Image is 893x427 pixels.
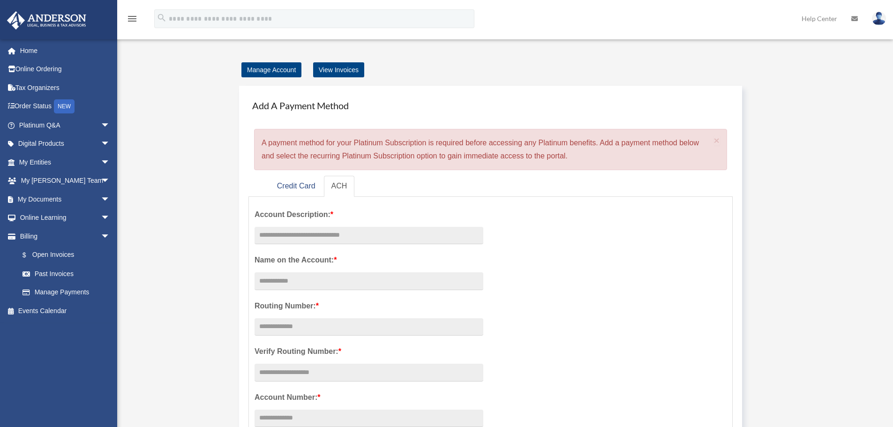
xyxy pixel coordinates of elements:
[101,227,120,246] span: arrow_drop_down
[254,129,727,170] div: A payment method for your Platinum Subscription is required before accessing any Platinum benefit...
[241,62,301,77] a: Manage Account
[7,172,124,190] a: My [PERSON_NAME] Teamarrow_drop_down
[7,135,124,153] a: Digital Productsarrow_drop_down
[13,283,120,302] a: Manage Payments
[7,97,124,116] a: Order StatusNEW
[7,116,124,135] a: Platinum Q&Aarrow_drop_down
[714,135,720,146] span: ×
[7,209,124,227] a: Online Learningarrow_drop_down
[255,345,483,358] label: Verify Routing Number:
[7,41,124,60] a: Home
[324,176,355,197] a: ACH
[101,135,120,154] span: arrow_drop_down
[255,254,483,267] label: Name on the Account:
[127,16,138,24] a: menu
[101,153,120,172] span: arrow_drop_down
[13,264,124,283] a: Past Invoices
[7,227,124,246] a: Billingarrow_drop_down
[270,176,323,197] a: Credit Card
[28,249,32,261] span: $
[101,209,120,228] span: arrow_drop_down
[872,12,886,25] img: User Pic
[157,13,167,23] i: search
[255,208,483,221] label: Account Description:
[255,300,483,313] label: Routing Number:
[7,190,124,209] a: My Documentsarrow_drop_down
[714,135,720,145] button: Close
[101,116,120,135] span: arrow_drop_down
[313,62,364,77] a: View Invoices
[7,78,124,97] a: Tax Organizers
[7,301,124,320] a: Events Calendar
[248,95,733,116] h4: Add A Payment Method
[13,246,124,265] a: $Open Invoices
[54,99,75,113] div: NEW
[101,190,120,209] span: arrow_drop_down
[101,172,120,191] span: arrow_drop_down
[255,391,483,404] label: Account Number:
[7,60,124,79] a: Online Ordering
[4,11,89,30] img: Anderson Advisors Platinum Portal
[127,13,138,24] i: menu
[7,153,124,172] a: My Entitiesarrow_drop_down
